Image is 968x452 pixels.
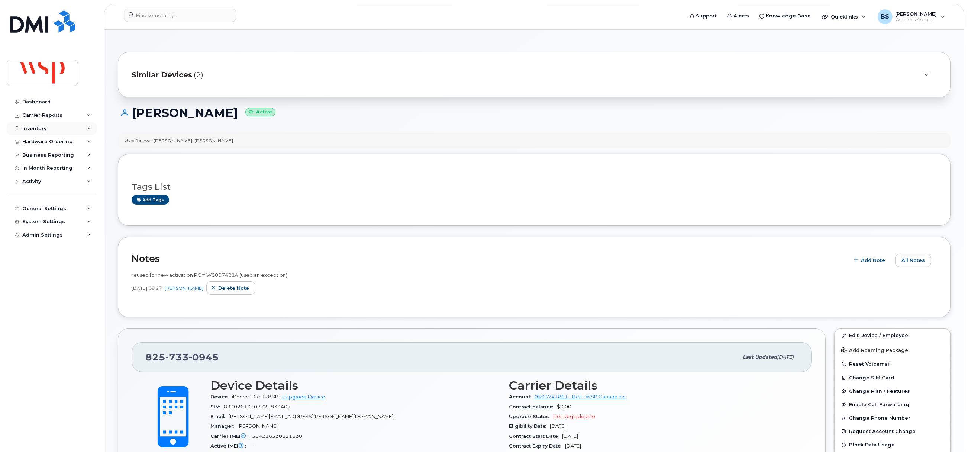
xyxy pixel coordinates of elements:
[118,106,951,119] h1: [PERSON_NAME]
[835,329,950,342] a: Edit Device / Employee
[229,414,393,419] span: [PERSON_NAME][EMAIL_ADDRESS][PERSON_NAME][DOMAIN_NAME]
[565,443,581,449] span: [DATE]
[777,354,794,360] span: [DATE]
[841,347,908,355] span: Add Roaming Package
[232,394,279,400] span: iPhone 16e 128GB
[835,342,950,358] button: Add Roaming Package
[509,379,798,392] h3: Carrier Details
[245,108,275,116] small: Active
[743,354,777,360] span: Last updated
[206,281,255,295] button: Delete note
[238,423,278,429] span: [PERSON_NAME]
[861,257,885,264] span: Add Note
[210,379,500,392] h3: Device Details
[224,404,291,410] span: 89302610207729833407
[509,423,550,429] span: Eligibility Date
[132,253,845,264] h2: Notes
[194,70,203,80] span: (2)
[509,404,557,410] span: Contract balance
[849,388,910,394] span: Change Plan / Features
[835,425,950,438] button: Request Account Change
[132,70,192,80] span: Similar Devices
[218,285,249,292] span: Delete note
[550,423,566,429] span: [DATE]
[210,443,250,449] span: Active IMEI
[132,272,287,278] span: reused for new activation PO# W00074214 (used an exception)
[189,352,219,363] span: 0945
[149,285,162,291] span: 08:27
[132,195,169,204] a: Add tags
[895,254,931,267] button: All Notes
[535,394,627,400] a: 0503741861 - Bell - WSP Canada Inc.
[509,433,562,439] span: Contract Start Date
[210,423,238,429] span: Manager
[210,404,224,410] span: SIM
[252,433,302,439] span: 354216330821830
[250,443,255,449] span: —
[132,285,147,291] span: [DATE]
[145,352,219,363] span: 825
[210,394,232,400] span: Device
[210,414,229,419] span: Email
[165,352,189,363] span: 733
[509,414,553,419] span: Upgrade Status
[849,254,891,267] button: Add Note
[835,398,950,411] button: Enable Call Forwarding
[165,285,203,291] a: [PERSON_NAME]
[509,443,565,449] span: Contract Expiry Date
[553,414,595,419] span: Not Upgradeable
[835,371,950,385] button: Change SIM Card
[835,358,950,371] button: Reset Voicemail
[835,411,950,425] button: Change Phone Number
[125,137,233,144] div: Used for: was [PERSON_NAME]; [PERSON_NAME]
[562,433,578,439] span: [DATE]
[849,402,909,407] span: Enable Call Forwarding
[132,182,937,192] h3: Tags List
[835,385,950,398] button: Change Plan / Features
[282,394,325,400] a: + Upgrade Device
[509,394,535,400] span: Account
[901,257,925,264] span: All Notes
[835,438,950,452] button: Block Data Usage
[557,404,571,410] span: $0.00
[210,433,252,439] span: Carrier IMEI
